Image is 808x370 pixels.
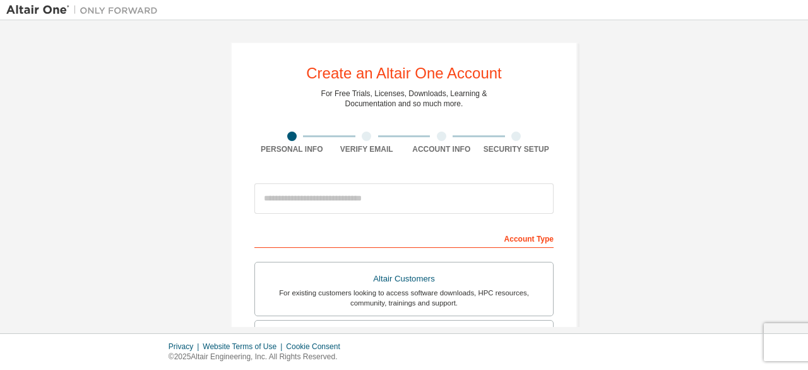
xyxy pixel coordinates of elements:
[306,66,502,81] div: Create an Altair One Account
[330,144,405,154] div: Verify Email
[404,144,479,154] div: Account Info
[169,352,348,362] p: © 2025 Altair Engineering, Inc. All Rights Reserved.
[263,270,545,288] div: Altair Customers
[6,4,164,16] img: Altair One
[263,288,545,308] div: For existing customers looking to access software downloads, HPC resources, community, trainings ...
[286,342,347,352] div: Cookie Consent
[169,342,203,352] div: Privacy
[479,144,554,154] div: Security Setup
[254,144,330,154] div: Personal Info
[203,342,286,352] div: Website Terms of Use
[254,228,554,248] div: Account Type
[321,89,487,109] div: For Free Trials, Licenses, Downloads, Learning & Documentation and so much more.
